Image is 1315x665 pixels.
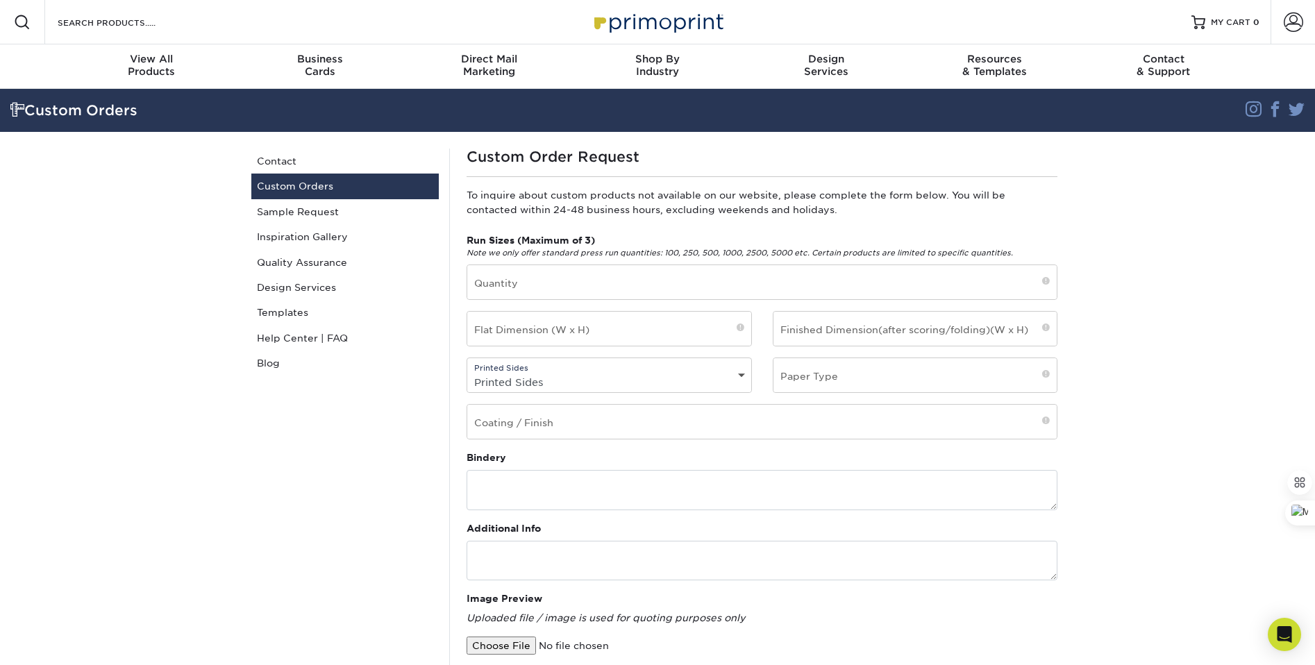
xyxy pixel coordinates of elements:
[467,235,595,246] strong: Run Sizes (Maximum of 3)
[251,351,439,376] a: Blog
[910,44,1079,89] a: Resources& Templates
[742,53,910,78] div: Services
[1211,17,1250,28] span: MY CART
[573,53,742,78] div: Industry
[405,53,573,65] span: Direct Mail
[467,612,745,623] em: Uploaded file / image is used for quoting purposes only
[251,250,439,275] a: Quality Assurance
[910,53,1079,65] span: Resources
[251,300,439,325] a: Templates
[405,53,573,78] div: Marketing
[467,593,542,604] strong: Image Preview
[742,44,910,89] a: DesignServices
[236,53,405,65] span: Business
[251,149,439,174] a: Contact
[910,53,1079,78] div: & Templates
[467,188,1057,217] p: To inquire about custom products not available on our website, please complete the form below. Yo...
[251,224,439,249] a: Inspiration Gallery
[236,44,405,89] a: BusinessCards
[1079,53,1248,78] div: & Support
[1268,618,1301,651] div: Open Intercom Messenger
[1079,44,1248,89] a: Contact& Support
[67,44,236,89] a: View AllProducts
[67,53,236,78] div: Products
[251,174,439,199] a: Custom Orders
[1079,53,1248,65] span: Contact
[1253,17,1259,27] span: 0
[56,14,192,31] input: SEARCH PRODUCTS.....
[467,249,1013,258] em: Note we only offer standard press run quantities: 100, 250, 500, 1000, 2500, 5000 etc. Certain pr...
[467,149,1057,165] h1: Custom Order Request
[467,523,541,534] strong: Additional Info
[251,326,439,351] a: Help Center | FAQ
[405,44,573,89] a: Direct MailMarketing
[251,275,439,300] a: Design Services
[236,53,405,78] div: Cards
[588,7,727,37] img: Primoprint
[67,53,236,65] span: View All
[742,53,910,65] span: Design
[573,53,742,65] span: Shop By
[251,199,439,224] a: Sample Request
[573,44,742,89] a: Shop ByIndustry
[467,452,506,463] strong: Bindery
